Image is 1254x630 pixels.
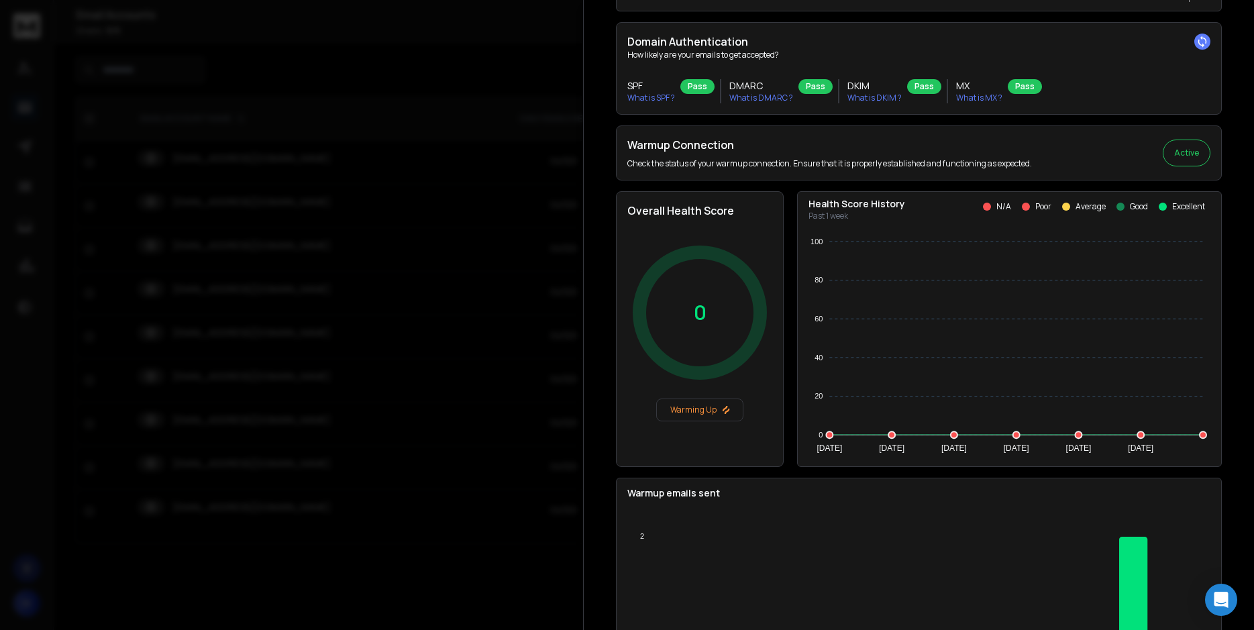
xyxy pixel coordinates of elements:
div: Open Intercom Messenger [1205,584,1237,616]
tspan: [DATE] [817,443,842,453]
p: Poor [1035,201,1051,212]
tspan: 40 [815,354,823,362]
p: What is DMARC ? [729,93,793,103]
p: Excellent [1172,201,1205,212]
h3: DKIM [847,79,902,93]
tspan: [DATE] [1066,443,1092,453]
p: Check the status of your warmup connection. Ensure that it is properly established and functionin... [627,158,1032,169]
p: Health Score History [808,197,905,211]
p: 0 [694,301,707,325]
tspan: 20 [815,392,823,400]
tspan: 2 [640,532,644,540]
p: Warmup emails sent [627,486,1210,500]
tspan: 0 [819,431,823,439]
p: How likely are your emails to get accepted? [627,50,1210,60]
div: Pass [680,79,715,94]
p: What is DKIM ? [847,93,902,103]
tspan: 60 [815,315,823,323]
h3: MX [956,79,1002,93]
h3: SPF [627,79,675,93]
p: Average [1076,201,1106,212]
h3: DMARC [729,79,793,93]
tspan: [DATE] [1004,443,1029,453]
tspan: [DATE] [941,443,967,453]
div: Pass [1008,79,1042,94]
div: Pass [798,79,833,94]
p: What is SPF ? [627,93,675,103]
button: Active [1163,140,1210,166]
tspan: [DATE] [1128,443,1153,453]
p: N/A [996,201,1011,212]
h2: Domain Authentication [627,34,1210,50]
tspan: 100 [811,238,823,246]
tspan: 80 [815,276,823,284]
p: Past 1 week [808,211,905,221]
p: Warming Up [662,405,737,415]
p: What is MX ? [956,93,1002,103]
div: Pass [907,79,941,94]
p: Good [1130,201,1148,212]
h2: Overall Health Score [627,203,772,219]
h2: Warmup Connection [627,137,1032,153]
tspan: [DATE] [879,443,904,453]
